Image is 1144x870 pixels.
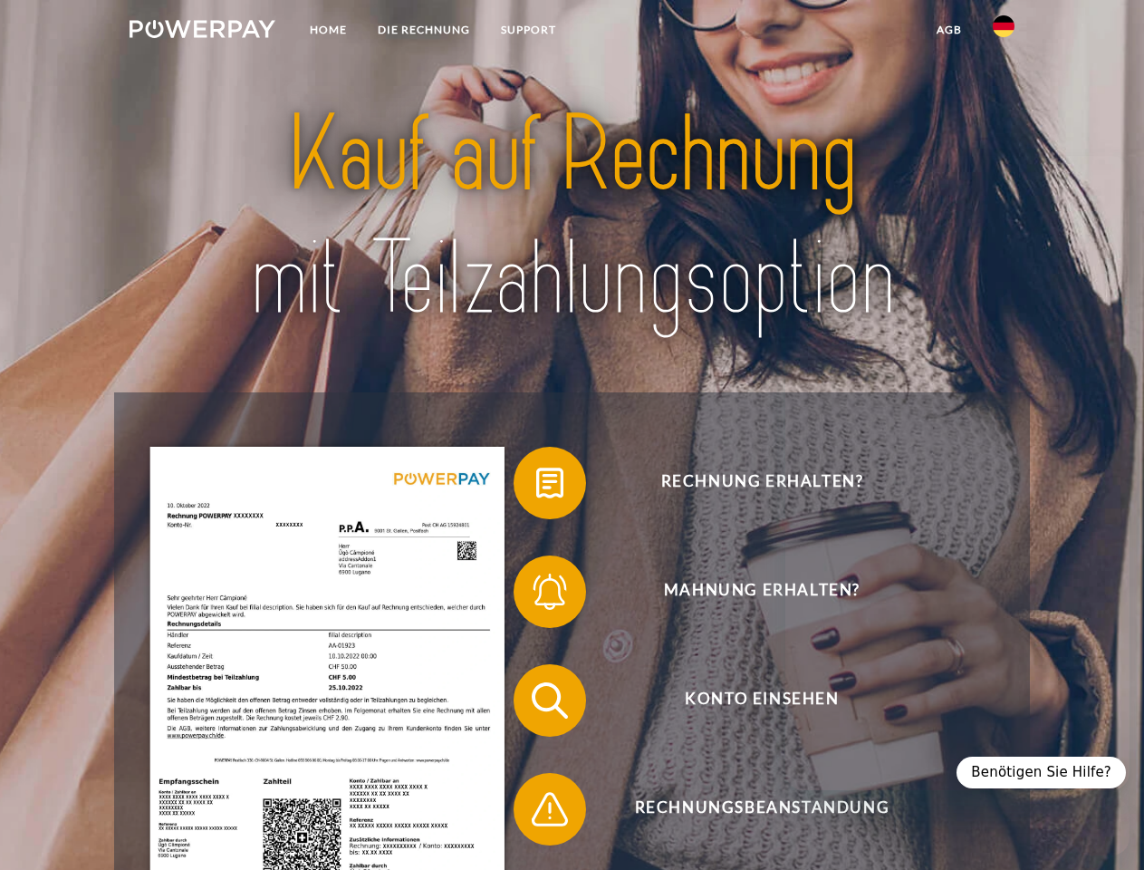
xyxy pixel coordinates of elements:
iframe: Messaging window [785,156,1130,790]
a: agb [921,14,977,46]
span: Rechnung erhalten? [540,447,984,519]
a: SUPPORT [485,14,572,46]
span: Rechnungsbeanstandung [540,773,984,846]
img: qb_search.svg [527,678,572,723]
button: Mahnung erhalten? [514,556,985,628]
span: Konto einsehen [540,664,984,737]
img: logo-powerpay-white.svg [130,20,275,38]
button: Rechnung erhalten? [514,447,985,519]
a: DIE RECHNUNG [362,14,485,46]
img: de [993,15,1014,37]
img: title-powerpay_de.svg [173,87,971,347]
img: qb_bell.svg [527,569,572,614]
button: Rechnungsbeanstandung [514,773,985,846]
button: Konto einsehen [514,664,985,737]
iframe: Button to launch messaging window [1072,797,1130,855]
span: Mahnung erhalten? [540,556,984,628]
img: qb_warning.svg [527,787,572,832]
img: qb_bill.svg [527,460,572,506]
a: Home [294,14,362,46]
